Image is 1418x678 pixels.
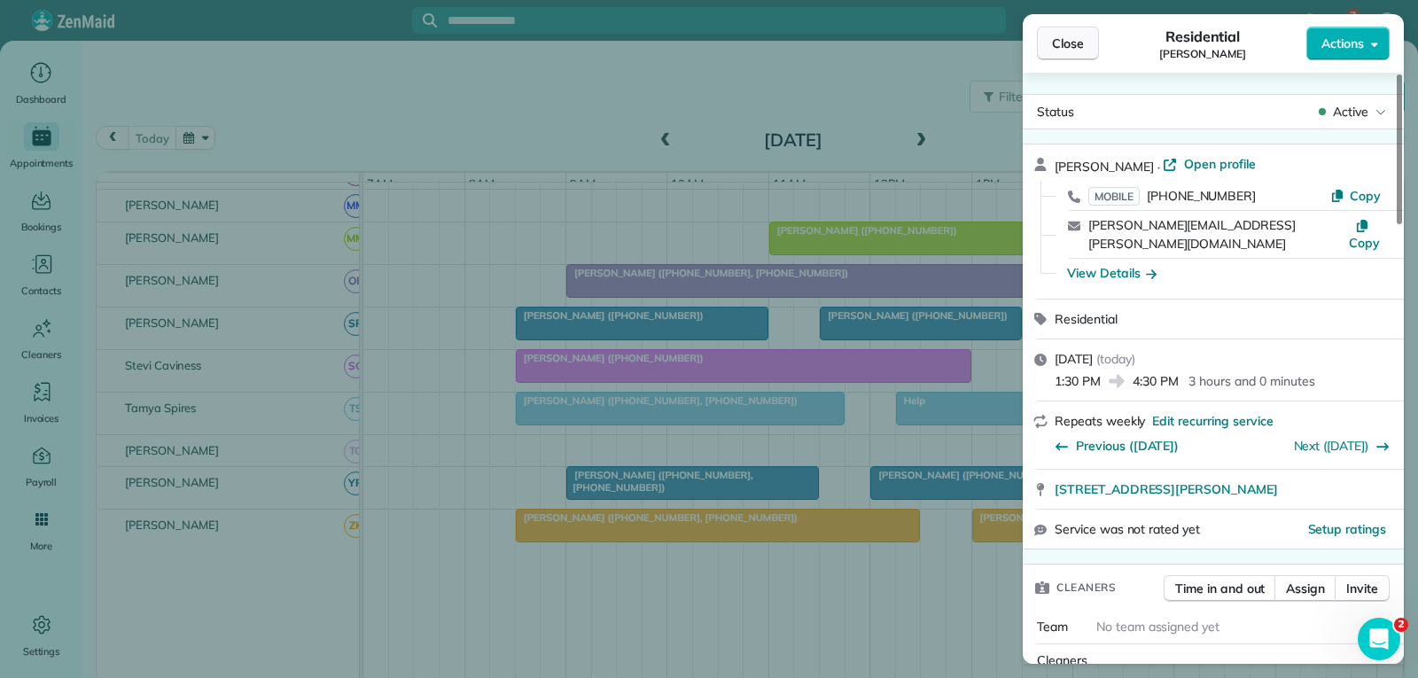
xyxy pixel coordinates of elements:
[1037,619,1068,635] span: Team
[1154,160,1164,174] span: ·
[1163,155,1256,173] a: Open profile
[1055,437,1179,455] button: Previous ([DATE])
[1286,580,1325,597] span: Assign
[1348,216,1381,252] button: Copy
[1067,264,1157,282] button: View Details
[1055,159,1154,175] span: [PERSON_NAME]
[1055,372,1101,390] span: 1:30 PM
[1088,187,1140,206] span: MOBILE
[1184,155,1256,173] span: Open profile
[1076,437,1179,455] span: Previous ([DATE])
[1294,438,1369,454] a: Next ([DATE])
[1394,618,1408,632] span: 2
[1088,187,1256,205] a: MOBILE[PHONE_NUMBER]
[1133,372,1179,390] span: 4:30 PM
[1037,652,1087,668] span: Cleaners
[1037,104,1074,120] span: Status
[1164,575,1276,602] button: Time in and out
[1056,579,1116,596] span: Cleaners
[1330,187,1381,205] button: Copy
[1294,437,1391,455] button: Next ([DATE])
[1055,413,1145,429] span: Repeats weekly
[1308,520,1387,538] button: Setup ratings
[1188,372,1314,390] p: 3 hours and 0 minutes
[1055,520,1200,539] span: Service was not rated yet
[1055,480,1393,498] a: [STREET_ADDRESS][PERSON_NAME]
[1055,311,1118,327] span: Residential
[1308,521,1387,537] span: Setup ratings
[1055,480,1278,498] span: [STREET_ADDRESS][PERSON_NAME]
[1147,188,1256,204] span: [PHONE_NUMBER]
[1321,35,1364,52] span: Actions
[1159,47,1246,61] span: [PERSON_NAME]
[1346,580,1378,597] span: Invite
[1037,27,1099,60] button: Close
[1350,188,1381,204] span: Copy
[1096,351,1135,367] span: ( today )
[1165,26,1241,47] span: Residential
[1175,580,1265,597] span: Time in and out
[1152,412,1273,430] span: Edit recurring service
[1349,235,1380,251] span: Copy
[1088,217,1296,252] a: [PERSON_NAME][EMAIL_ADDRESS][PERSON_NAME][DOMAIN_NAME]
[1335,575,1390,602] button: Invite
[1055,351,1093,367] span: [DATE]
[1358,618,1400,660] iframe: Intercom live chat
[1096,619,1219,635] span: No team assigned yet
[1052,35,1084,52] span: Close
[1274,575,1336,602] button: Assign
[1333,103,1368,121] span: Active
